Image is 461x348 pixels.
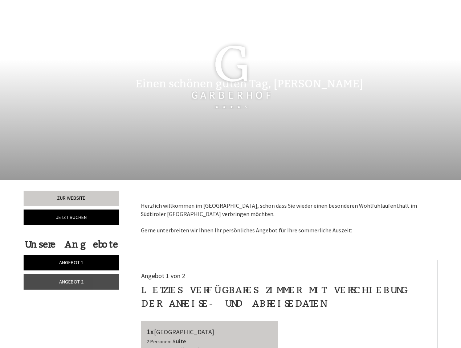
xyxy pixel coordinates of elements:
div: [GEOGRAPHIC_DATA] [147,327,273,337]
small: 2 Personen: [147,339,171,345]
b: Suite [172,337,186,345]
a: Jetzt buchen [24,210,119,225]
div: Unsere Angebote [24,238,119,251]
span: Angebot 2 [59,278,83,285]
b: 1x [147,327,154,336]
h1: Einen schönen guten Tag, [PERSON_NAME] [135,78,363,90]
span: Angebot 1 [59,259,83,266]
p: Herzlich willkommen im [GEOGRAPHIC_DATA], schön dass Sie wieder einen besonderen Wohlfühlaufentha... [141,202,427,235]
span: Angebot 1 von 2 [141,272,185,280]
div: Letztes verfügbares Zimmer mit Verschiebung der Anreise- und Abreisedaten [141,283,427,310]
a: Zur Website [24,191,119,206]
